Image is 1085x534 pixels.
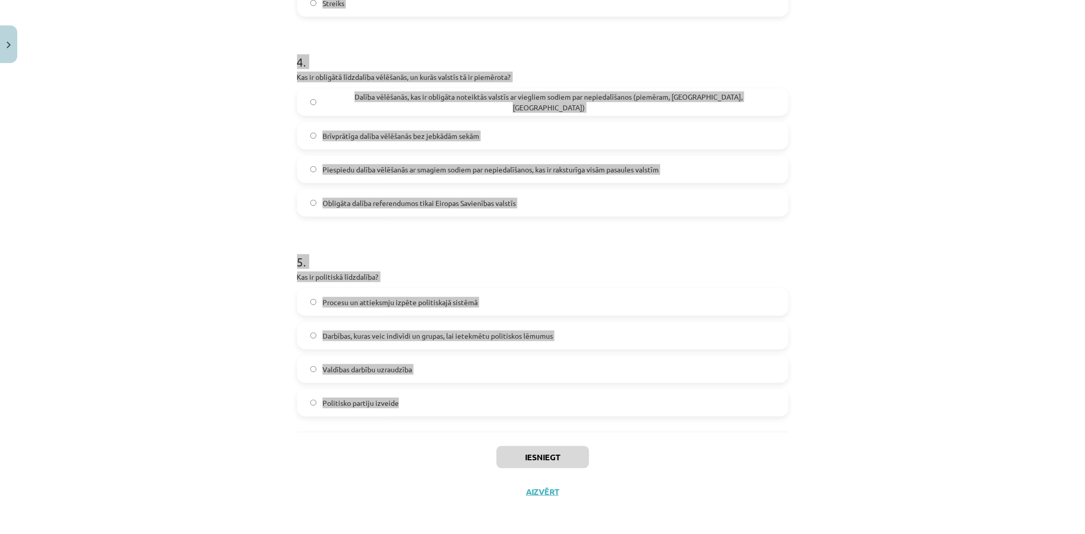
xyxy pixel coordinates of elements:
[310,299,317,306] input: Procesu un attieksmju izpēte politiskajā sistēmā
[523,487,562,497] button: Aizvērt
[322,331,553,341] span: Darbības, kuras veic indivīdi un grupas, lai ietekmētu politiskos lēmumus
[322,364,412,375] span: Valdības darbību uzraudzība
[322,198,516,209] span: Obligāta dalība referendumos tikai Eiropas Savienības valstīs
[310,200,317,206] input: Obligāta dalība referendumos tikai Eiropas Savienības valstīs
[297,272,788,282] p: Kas ir politiskā līdzdalība?
[310,133,317,139] input: Brīvprātīga dalība vēlēšanās bez jebkādām sekām
[310,166,317,173] input: Piespiedu dalība vēlēšanās ar smagiem sodiem par nepiedalīšanos, kas ir raksturīga visām pasaules...
[310,99,317,106] input: Dalība vēlēšanās, kas ir obligāta noteiktās valstīs ar viegliem sodiem par nepiedalīšanos (piemēr...
[322,131,479,141] span: Brīvprātīga dalība vēlēšanās bez jebkādām sekām
[310,366,317,373] input: Valdības darbību uzraudzība
[496,446,589,468] button: Iesniegt
[322,297,478,308] span: Procesu un attieksmju izpēte politiskajā sistēmā
[310,400,317,406] input: Politisko partiju izveide
[7,42,11,48] img: icon-close-lesson-0947bae3869378f0d4975bcd49f059093ad1ed9edebbc8119c70593378902aed.svg
[297,237,788,269] h1: 5 .
[297,37,788,69] h1: 4 .
[297,72,788,82] p: Kas ir obligātā līdzdalība vēlēšanās, un kurās valstīs tā ir piemērota?
[310,333,317,339] input: Darbības, kuras veic indivīdi un grupas, lai ietekmētu politiskos lēmumus
[322,164,659,175] span: Piespiedu dalība vēlēšanās ar smagiem sodiem par nepiedalīšanos, kas ir raksturīga visām pasaules...
[322,92,775,113] span: Dalība vēlēšanās, kas ir obligāta noteiktās valstīs ar viegliem sodiem par nepiedalīšanos (piemēr...
[322,398,399,408] span: Politisko partiju izveide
